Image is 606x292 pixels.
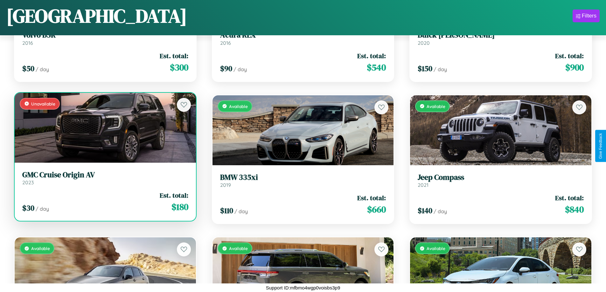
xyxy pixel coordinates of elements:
a: BMW 335xi2019 [220,173,386,188]
span: 2016 [220,40,231,46]
span: $ 90 [220,63,232,74]
span: $ 300 [170,61,188,74]
span: / day [234,208,248,214]
span: / day [36,66,49,72]
span: / day [36,206,49,212]
span: Available [229,246,248,251]
span: $ 180 [171,200,188,213]
span: Est. total: [357,51,386,60]
h1: [GEOGRAPHIC_DATA] [6,3,187,29]
span: Available [427,246,445,251]
span: Est. total: [357,193,386,202]
span: Est. total: [160,191,188,200]
h3: Acura RLX [220,31,386,40]
span: 2020 [418,40,430,46]
span: 2021 [418,182,428,188]
button: Filters [573,10,600,22]
div: Filters [582,13,596,19]
span: Available [229,104,248,109]
h3: Volvo B5R [22,31,188,40]
span: / day [434,66,447,72]
h3: GMC Cruise Origin AV [22,170,188,180]
span: Available [31,246,50,251]
span: Available [427,104,445,109]
span: $ 30 [22,203,34,213]
a: Volvo B5R2016 [22,31,188,46]
a: Buick [PERSON_NAME]2020 [418,31,584,46]
span: Unavailable [31,101,55,106]
span: / day [434,208,447,214]
span: $ 840 [565,203,584,216]
p: Support ID: mfbmo4wgp0voisbs3p9 [266,283,340,292]
span: $ 150 [418,63,432,74]
span: $ 540 [367,61,386,74]
span: / day [233,66,247,72]
span: $ 50 [22,63,34,74]
h3: Jeep Compass [418,173,584,182]
span: $ 140 [418,205,432,216]
span: 2019 [220,182,231,188]
span: 2023 [22,179,34,186]
h3: Buick [PERSON_NAME] [418,31,584,40]
h3: BMW 335xi [220,173,386,182]
div: Give Feedback [598,133,603,159]
span: 2016 [22,40,33,46]
span: Est. total: [555,193,584,202]
span: $ 660 [367,203,386,216]
span: Est. total: [555,51,584,60]
a: Jeep Compass2021 [418,173,584,188]
span: $ 900 [565,61,584,74]
span: Est. total: [160,51,188,60]
a: Acura RLX2016 [220,31,386,46]
span: $ 110 [220,205,233,216]
a: GMC Cruise Origin AV2023 [22,170,188,186]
